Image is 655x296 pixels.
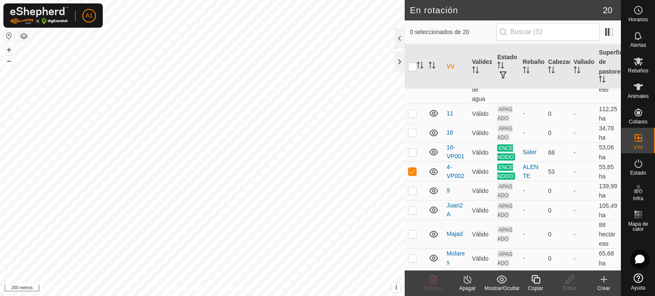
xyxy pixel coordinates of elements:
font: Mapa de calor [628,221,648,232]
font: - [574,187,576,194]
a: Política de Privacidad [158,285,207,293]
font: APAGADO [497,227,513,242]
font: Válido [472,207,489,213]
font: - [574,207,576,213]
font: 55,85 ha [599,164,614,180]
font: - [523,129,525,136]
font: 0 [548,231,551,238]
font: 53 [548,168,555,175]
font: + [7,45,12,54]
font: Copiar [528,285,543,291]
font: 105,49 ha [599,202,617,218]
font: Válido [472,110,489,117]
a: Contáctanos [218,285,246,293]
font: Saler [523,149,537,155]
font: Ayuda [631,285,646,291]
font: 68 [548,149,555,155]
font: 9 [446,187,450,194]
button: Capas del Mapa [19,31,29,41]
font: Política de Privacidad [158,286,207,292]
font: 11 [446,110,453,117]
font: VV [446,63,455,70]
font: 34,78 ha [599,125,614,141]
font: Animales [628,93,649,99]
font: Horarios [629,17,648,23]
font: VVs [633,144,643,150]
font: Estado [630,170,646,176]
font: Válido [472,149,489,155]
font: - [523,230,525,237]
p-sorticon: Activar para ordenar [497,63,504,70]
font: Molares [446,250,465,266]
font: 88 hectáreas [599,221,615,247]
p-sorticon: Activar para ordenar [472,68,479,75]
font: Cabezas [548,58,572,65]
font: 0 [548,255,551,262]
p-sorticon: Activar para ordenar [574,68,580,75]
font: 139,99 ha [599,183,617,199]
font: 0 seleccionados de 20 [410,29,469,35]
font: Rebaños [628,68,648,74]
font: Infra [633,195,643,201]
font: 0 [548,187,551,194]
font: 0 [548,110,551,117]
font: ALENTE [523,164,539,179]
font: APAGADO [497,184,513,198]
font: Contáctanos [218,286,246,292]
font: Eliminar [424,285,442,291]
a: Juan2A [446,202,463,218]
font: - [574,149,576,155]
font: Mostrar/Ocultar [484,285,520,291]
font: - [574,168,576,175]
font: Válido [472,168,489,175]
font: APAGADO [497,270,513,285]
font: Rebaño [523,58,545,65]
font: 29,9 ha [599,270,610,286]
font: – [7,56,11,65]
font: - [523,207,525,213]
font: APAGADO [497,251,513,266]
font: - [574,231,576,238]
font: - [523,187,525,194]
a: Majad [446,230,463,237]
font: APAGADO [497,106,513,121]
font: Apagar [459,285,476,291]
font: Válido [472,231,489,238]
font: - [574,129,576,136]
font: Crear [597,285,610,291]
p-sorticon: Activar para ordenar [548,68,555,75]
font: - [523,110,525,117]
font: - [574,255,576,262]
font: 0 [548,129,551,136]
font: Válido [472,255,489,262]
font: A1 [85,12,93,19]
button: i [391,283,401,292]
font: APAGADO [497,203,513,218]
input: Buscar (S) [496,23,600,41]
font: ENCENDIDO [497,145,514,160]
font: - [523,255,525,262]
font: En rotación [410,6,458,15]
font: Validez [472,58,492,65]
font: Válido [472,187,489,194]
p-sorticon: Activar para ordenar [429,63,435,70]
font: ENCENDIDO [497,164,514,179]
font: 20 [603,6,612,15]
a: 16 [446,129,453,136]
button: Restablecer mapa [4,31,14,41]
font: i [395,284,397,291]
a: 16-VP001 [446,144,464,160]
font: Estado [497,54,517,60]
font: 53,06 ha [599,144,614,160]
button: – [4,56,14,66]
font: Collares [629,119,647,125]
font: - [574,110,576,117]
font: Superficie de pastoreo [599,49,628,75]
a: 4-VP002 [446,164,464,179]
font: APAGADO [497,126,513,141]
